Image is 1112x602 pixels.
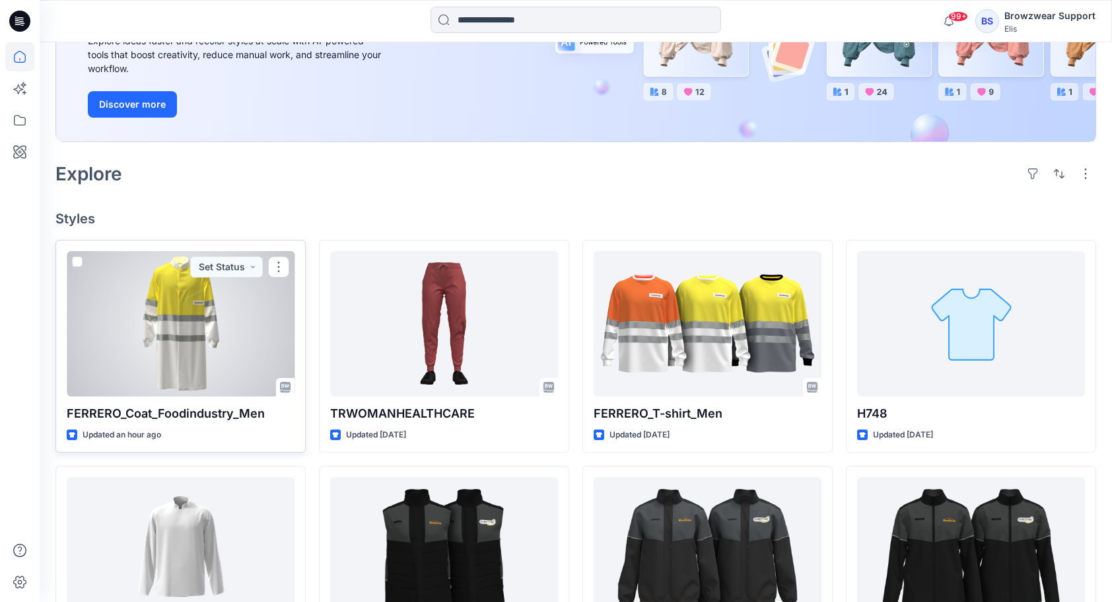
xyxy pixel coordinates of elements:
a: Discover more [88,91,385,118]
div: Elis [1004,24,1095,34]
p: Updated [DATE] [346,428,406,442]
p: Updated [DATE] [873,428,933,442]
p: Updated an hour ago [83,428,161,442]
a: TRWOMANHEALTHCARE [330,251,558,396]
a: FERRERO_T-shirt_Men [594,251,821,396]
h4: Styles [55,211,1096,227]
a: H748 [857,251,1085,396]
p: H748 [857,404,1085,423]
div: BS [975,9,999,33]
h2: Explore [55,163,122,184]
p: FERRERO_T-shirt_Men [594,404,821,423]
p: FERRERO_Coat_Foodindustry_Men [67,404,295,423]
button: Discover more [88,91,177,118]
span: 99+ [948,11,968,22]
p: Updated [DATE] [609,428,670,442]
div: Browzwear Support [1004,8,1095,24]
div: Explore ideas faster and recolor styles at scale with AI-powered tools that boost creativity, red... [88,34,385,75]
p: TRWOMANHEALTHCARE [330,404,558,423]
a: FERRERO_Coat_Foodindustry_Men [67,251,295,396]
